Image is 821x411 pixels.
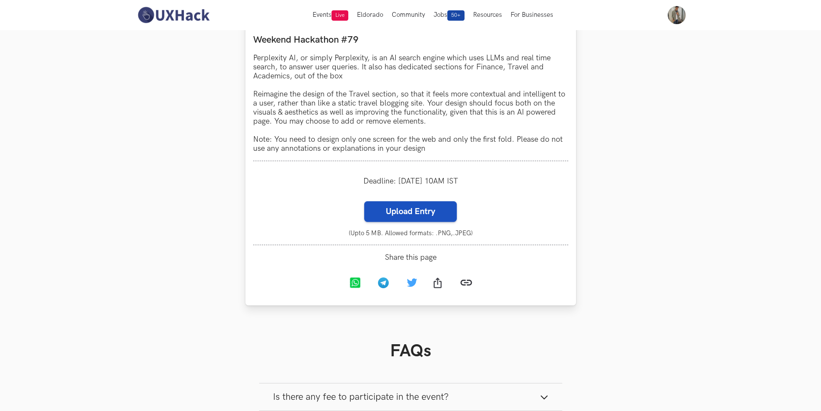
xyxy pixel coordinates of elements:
[434,277,441,288] img: Share
[253,169,568,193] div: Deadline: [DATE] 10AM IST
[253,34,568,46] label: Weekend Hackathon #79
[425,271,453,297] a: Share
[331,10,348,21] span: Live
[371,271,399,297] a: Telegram
[135,6,212,24] img: UXHack-logo.png
[273,391,449,403] span: Is there any fee to participate in the event?
[378,277,389,288] img: Telegram
[350,277,360,288] img: Whatsapp
[342,271,371,297] a: Whatsapp
[668,6,686,24] img: Your profile pic
[259,383,562,411] button: Is there any fee to participate in the event?
[253,230,568,237] small: (Upto 5 MB. Allowed formats: .PNG,.JPEG)
[453,270,479,298] a: Copy link
[364,201,457,222] label: Upload Entry
[259,341,562,361] h1: FAQs
[253,253,568,262] span: Share this page
[253,53,568,153] p: Perplexity AI, or simply Perplexity, is an AI search engine which uses LLMs and real time search,...
[447,10,465,21] span: 50+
